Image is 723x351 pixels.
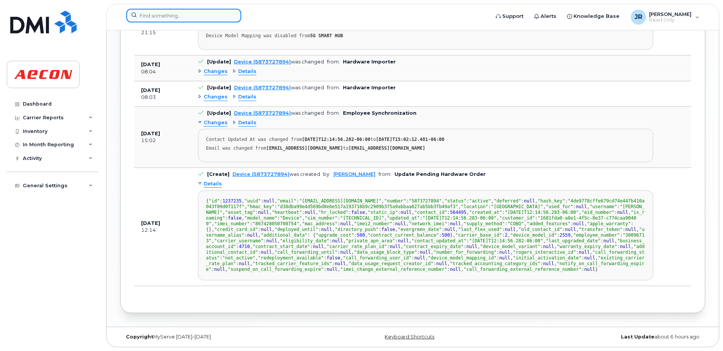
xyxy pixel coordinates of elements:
div: Contact Updated At was changed from to [206,137,645,142]
span: Alerts [541,13,556,20]
div: was changed [234,59,324,65]
span: null [499,255,510,261]
b: Hardware Importer [343,85,396,90]
span: "initial_activation_date" [513,255,582,261]
span: "data_usage_block_type" [354,250,417,255]
span: null [332,238,343,243]
strong: [EMAIL_ADDRESS][DOMAIN_NAME] [266,145,343,151]
strong: Copyright [126,334,153,340]
div: 15:02 [141,137,184,144]
span: 500 [357,232,365,238]
span: "upgrade_cost" [316,232,354,238]
span: "contract_expiry_date" [403,244,464,249]
span: "call_forwarding_user_id" [343,255,412,261]
span: "eligibility_date" [280,238,329,243]
span: "notify_on_call_forwarding_expire" [206,261,644,272]
span: "used_for" [546,204,573,209]
span: "evergreen_date" [398,227,442,232]
span: Details [238,93,256,101]
span: "tracked_carrier_feature_ids" [253,261,332,266]
div: 21:15 [141,29,184,36]
span: "call_forwarding_until" [275,250,338,255]
span: "device_model_variant" [480,244,541,249]
span: "username" [590,204,617,209]
span: "customer_id" [499,215,535,221]
a: Device (5873727894) [234,59,291,65]
span: "eid_number" [582,210,615,215]
span: Changes [204,119,228,126]
span: "not_active" [222,255,255,261]
span: null [617,210,628,215]
span: null [401,210,412,215]
span: "supply_method" [464,221,505,226]
span: null [543,261,554,266]
a: Keyboard Shortcuts [385,334,434,340]
span: Details [238,119,256,126]
span: 2559 [560,232,571,238]
span: Changes [204,93,228,101]
a: Device (5873727894) [233,171,289,177]
span: null [390,244,401,249]
span: Read Only [649,17,692,23]
span: null [620,244,631,249]
span: null [584,255,595,261]
b: [Update] [207,59,231,65]
span: null [436,261,447,266]
div: Device Model Mapping was disabled from [206,33,645,39]
span: false [327,255,340,261]
span: false [351,210,365,215]
span: "[DATE]T12:14:56.283-06:00" [423,215,497,221]
span: "credit_card_id" [214,227,258,232]
span: "email" [277,198,297,204]
span: null [579,250,590,255]
span: "employee_number" [573,232,620,238]
span: "apple_warranty" [587,221,631,226]
span: Changes [204,68,228,75]
span: "contract_current_balance" [368,232,439,238]
div: Jacki Richter [626,9,705,25]
span: "hr_locked" [318,210,348,215]
span: "number" [384,198,406,204]
span: null [395,221,406,226]
span: "carrier_base_id" [456,232,502,238]
span: "data_usage_request_creator_id" [349,261,434,266]
span: "1681fda0-a8e1-4f5c-8e37-c774caa90400" [206,215,636,226]
span: null [450,267,461,272]
a: Alerts [529,9,562,24]
span: "last_upgraded_date" [546,238,601,243]
span: "[DATE]T12:14:56.282-06:00" [469,238,543,243]
span: from: [327,59,340,65]
span: 4710 [239,244,250,249]
span: "4de9778cffe679cd74e447b410a043f09d0f117f" [206,198,644,209]
strong: [DATE]T15:02:12.481-06:00 [376,137,445,142]
span: "id" [209,198,220,204]
span: "updated_at" [387,215,420,221]
div: about 6 hours ago [510,334,705,340]
span: "contract_start_date" [253,244,310,249]
span: "transfer_token" [579,227,623,232]
span: false [381,227,395,232]
div: { : , : , : , : , : , : , : , : , : , : , : , : , : , : , : , : , : , : , : , : , : , : , : , : ,... [206,198,645,272]
div: 08:03 [141,94,184,101]
span: "867428050708754" [253,221,299,226]
span: null [565,227,576,232]
span: "username_alias" [206,227,644,238]
div: was created [233,171,320,177]
span: 500 [442,232,450,238]
span: 564495 [450,210,466,215]
div: was changed [234,85,324,90]
span: "directory_push" [335,227,379,232]
span: null [313,244,324,249]
div: 12:14 [141,227,184,234]
span: "network_imei" [409,221,447,226]
span: null [505,227,516,232]
span: "suspend_on_call_forwarding_expire" [228,267,324,272]
span: "location" [461,204,488,209]
span: null [398,238,409,243]
span: "is_roaming" [206,210,644,221]
input: Find something... [126,9,241,22]
span: null [584,267,595,272]
span: "deployed_until" [275,227,319,232]
span: null [466,244,477,249]
span: "number_for_forwarding" [434,250,497,255]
